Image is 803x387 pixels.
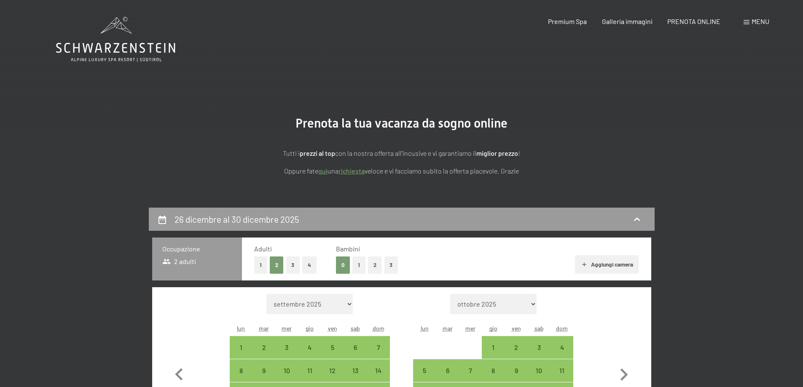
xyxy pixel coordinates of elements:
div: Tue Jan 06 2026 [436,359,459,382]
abbr: martedì [443,325,453,332]
div: Mon Dec 01 2025 [230,336,252,359]
button: 3 [286,256,300,274]
div: Tue Dec 02 2025 [252,336,275,359]
div: 1 [231,344,252,365]
button: 4 [302,256,317,274]
div: Sun Jan 04 2026 [551,336,573,359]
button: 1 [254,256,267,274]
div: arrivo/check-in possibile [230,336,252,359]
div: 6 [345,344,366,365]
div: Fri Dec 05 2025 [321,336,344,359]
div: 5 [322,344,343,365]
div: arrivo/check-in possibile [252,336,275,359]
span: 2 adulti [162,257,196,266]
abbr: lunedì [421,325,429,332]
div: Wed Dec 10 2025 [275,359,298,382]
div: Mon Jan 05 2026 [413,359,436,382]
div: arrivo/check-in possibile [275,336,298,359]
abbr: mercoledì [465,325,475,332]
abbr: venerdì [328,325,337,332]
a: Premium Spa [548,17,587,25]
abbr: domenica [556,325,568,332]
span: Menu [752,17,769,25]
div: arrivo/check-in possibile [505,336,527,359]
abbr: sabato [351,325,360,332]
div: Sat Dec 13 2025 [344,359,367,382]
button: 2 [368,256,382,274]
div: arrivo/check-in possibile [413,359,436,382]
div: 2 [505,344,526,365]
div: arrivo/check-in possibile [298,359,321,382]
h3: Occupazione [162,244,232,254]
div: arrivo/check-in possibile [344,359,367,382]
div: arrivo/check-in possibile [551,359,573,382]
a: PRENOTA ONLINE [667,17,720,25]
button: 1 [352,256,365,274]
abbr: domenica [373,325,384,332]
abbr: giovedì [306,325,314,332]
span: Bambini [336,245,360,253]
button: 0 [336,256,350,274]
div: 7 [368,344,389,365]
button: 2 [270,256,284,274]
div: Mon Dec 08 2025 [230,359,252,382]
div: arrivo/check-in possibile [528,359,551,382]
div: arrivo/check-in possibile [482,359,505,382]
p: Oppure fate una veloce e vi facciamo subito la offerta piacevole. Grazie [191,165,612,176]
a: Galleria immagini [602,17,653,25]
abbr: lunedì [237,325,245,332]
div: arrivo/check-in possibile [367,336,389,359]
div: Sun Dec 14 2025 [367,359,389,382]
div: arrivo/check-in possibile [252,359,275,382]
div: Sat Jan 03 2026 [528,336,551,359]
div: Sat Dec 06 2025 [344,336,367,359]
div: arrivo/check-in possibile [505,359,527,382]
a: quì [318,167,328,175]
div: arrivo/check-in possibile [298,336,321,359]
div: Fri Jan 09 2026 [505,359,527,382]
strong: prezzi al top [300,149,335,157]
div: arrivo/check-in possibile [436,359,459,382]
div: arrivo/check-in possibile [528,336,551,359]
div: Fri Dec 12 2025 [321,359,344,382]
button: 3 [384,256,398,274]
button: Aggiungi camera [575,255,639,274]
div: Thu Jan 08 2026 [482,359,505,382]
div: Fri Jan 02 2026 [505,336,527,359]
div: arrivo/check-in possibile [344,336,367,359]
div: Sun Jan 11 2026 [551,359,573,382]
div: Sun Dec 07 2025 [367,336,389,359]
strong: miglior prezzo [476,149,518,157]
abbr: venerdì [512,325,521,332]
div: Wed Dec 03 2025 [275,336,298,359]
div: Tue Dec 09 2025 [252,359,275,382]
span: Adulti [254,245,272,253]
div: 4 [299,344,320,365]
h2: 26 dicembre al 30 dicembre 2025 [175,214,299,224]
span: Prenota la tua vacanza da sogno online [295,116,508,131]
div: arrivo/check-in possibile [551,336,573,359]
div: arrivo/check-in possibile [459,359,482,382]
div: 4 [551,344,572,365]
div: Thu Dec 11 2025 [298,359,321,382]
div: Thu Jan 01 2026 [482,336,505,359]
div: Sat Jan 10 2026 [528,359,551,382]
a: richiesta [338,167,365,175]
div: 3 [276,344,297,365]
div: Wed Jan 07 2026 [459,359,482,382]
div: Thu Dec 04 2025 [298,336,321,359]
abbr: sabato [534,325,544,332]
abbr: martedì [259,325,269,332]
p: Tutti i con la nostra offerta all'incusive e vi garantiamo il ! [191,148,612,159]
div: arrivo/check-in possibile [367,359,389,382]
div: arrivo/check-in possibile [275,359,298,382]
div: 1 [483,344,504,365]
div: 3 [529,344,550,365]
abbr: mercoledì [282,325,292,332]
div: arrivo/check-in possibile [230,359,252,382]
div: arrivo/check-in possibile [321,336,344,359]
div: arrivo/check-in possibile [321,359,344,382]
